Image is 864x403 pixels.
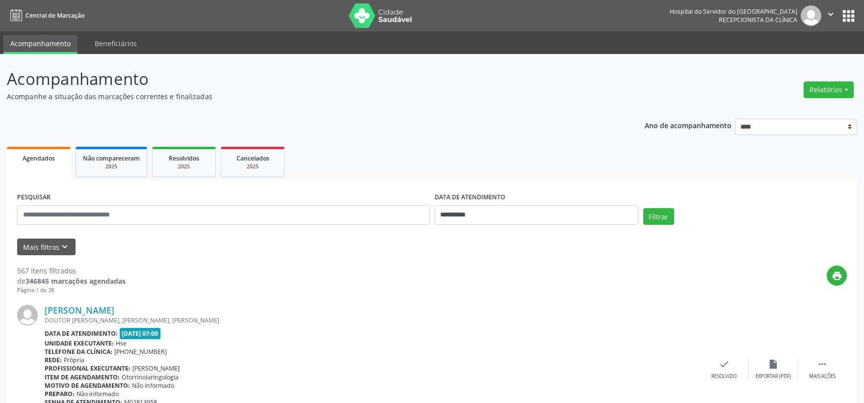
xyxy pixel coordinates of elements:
i: print [832,270,842,281]
button:  [821,5,840,26]
span: Otorrinolaringologia [122,373,179,381]
i:  [825,9,836,20]
button: Relatórios [804,81,854,98]
a: Central de Marcação [7,7,84,24]
div: Mais ações [809,373,836,380]
a: Acompanhamento [3,35,78,54]
span: Recepcionista da clínica [719,16,797,24]
b: Data de atendimento: [45,329,118,338]
span: Não informado [132,381,174,390]
div: 2025 [159,163,209,170]
div: Hospital do Servidor do [GEOGRAPHIC_DATA] [670,7,797,16]
a: [PERSON_NAME] [45,305,114,316]
span: Própria [64,356,84,364]
i: check [719,359,730,370]
p: Acompanhamento [7,67,602,91]
span: Hse [116,339,127,348]
span: Cancelados [236,154,269,162]
b: Profissional executante: [45,364,131,373]
img: img [801,5,821,26]
span: [PHONE_NUMBER] [114,348,167,356]
img: img [17,305,38,325]
button: print [827,266,847,286]
i:  [817,359,828,370]
b: Item de agendamento: [45,373,120,381]
p: Acompanhe a situação das marcações correntes e finalizadas [7,91,602,102]
span: Central de Marcação [26,11,84,20]
div: 2025 [228,163,277,170]
button: apps [840,7,857,25]
div: DOUTOR [PERSON_NAME], [PERSON_NAME], [PERSON_NAME] [45,316,700,324]
b: Unidade executante: [45,339,114,348]
div: Resolvido [711,373,736,380]
strong: 346845 marcações agendadas [26,276,126,286]
span: Resolvidos [169,154,199,162]
div: 2025 [83,163,140,170]
div: 567 itens filtrados [17,266,126,276]
b: Preparo: [45,390,75,398]
span: Não informado [77,390,119,398]
i: insert_drive_file [768,359,779,370]
label: PESQUISAR [17,190,51,205]
span: Agendados [23,154,55,162]
div: Página 1 de 38 [17,286,126,295]
div: de [17,276,126,286]
b: Rede: [45,356,62,364]
i: keyboard_arrow_down [59,242,70,252]
button: Filtrar [643,208,674,225]
button: Mais filtroskeyboard_arrow_down [17,239,76,256]
div: Exportar (PDF) [756,373,791,380]
b: Motivo de agendamento: [45,381,130,390]
span: [PERSON_NAME] [132,364,180,373]
a: Beneficiários [88,35,144,52]
label: DATA DE ATENDIMENTO [435,190,505,205]
b: Telefone da clínica: [45,348,112,356]
p: Ano de acompanhamento [645,119,732,131]
span: [DATE] 07:00 [120,328,161,339]
span: Não compareceram [83,154,140,162]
